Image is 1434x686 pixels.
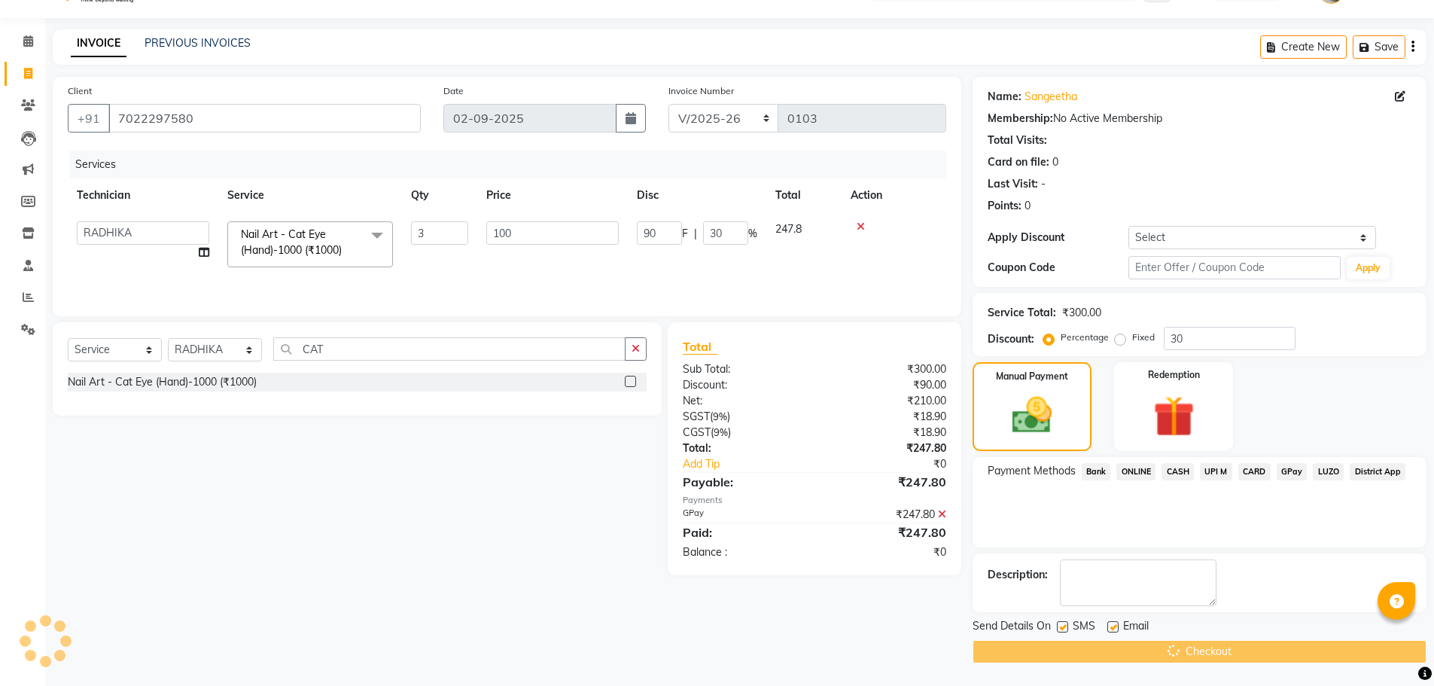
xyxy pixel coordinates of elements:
span: % [748,226,757,242]
a: Add Tip [671,456,838,472]
input: Enter Offer / Coupon Code [1128,256,1341,279]
button: Apply [1347,257,1390,279]
div: 0 [1025,198,1031,214]
div: No Active Membership [988,111,1411,127]
label: Date [443,84,464,98]
span: F [682,226,688,242]
div: Balance : [671,544,814,560]
button: Save [1353,35,1405,59]
div: Points: [988,198,1021,214]
th: Qty [402,178,477,212]
div: GPay [671,507,814,523]
div: ₹300.00 [814,361,958,377]
div: Nail Art - Cat Eye (Hand)-1000 (₹1000) [68,374,257,390]
span: | [694,226,697,242]
div: Membership: [988,111,1053,127]
span: District App [1350,463,1405,480]
div: ₹247.80 [814,441,958,456]
input: Search by Name/Mobile/Email/Code [108,104,421,133]
div: ₹18.90 [814,409,958,425]
button: +91 [68,104,110,133]
div: ₹247.80 [814,473,958,491]
div: Card on file: [988,154,1049,170]
span: LUZO [1313,463,1344,480]
div: ₹247.80 [814,523,958,541]
div: Paid: [671,523,814,541]
th: Action [842,178,946,212]
div: Payable: [671,473,814,491]
input: Search or Scan [273,337,626,361]
div: Discount: [671,377,814,393]
span: Send Details On [973,618,1051,637]
div: Total Visits: [988,133,1047,148]
th: Total [766,178,842,212]
span: SGST [683,410,710,423]
span: 247.8 [775,222,802,236]
div: ( ) [671,409,814,425]
a: x [342,243,349,257]
span: CASH [1162,463,1194,480]
div: Apply Discount [988,230,1129,245]
div: Name: [988,89,1021,105]
div: Total: [671,441,814,456]
div: ₹90.00 [814,377,958,393]
th: Service [218,178,402,212]
span: ONLINE [1116,463,1155,480]
div: - [1041,176,1046,192]
span: GPay [1277,463,1308,480]
div: 0 [1052,154,1058,170]
div: Payments [683,494,945,507]
img: _gift.svg [1140,391,1207,442]
label: Manual Payment [996,370,1068,383]
th: Technician [68,178,218,212]
label: Invoice Number [668,84,734,98]
span: CARD [1238,463,1271,480]
label: Client [68,84,92,98]
span: Nail Art - Cat Eye (Hand)-1000 (₹1000) [241,227,342,257]
div: ₹0 [814,544,958,560]
label: Redemption [1148,368,1200,382]
span: Email [1123,618,1149,637]
span: 9% [714,426,728,438]
div: ₹247.80 [814,507,958,523]
div: Services [69,151,958,178]
span: Bank [1082,463,1111,480]
div: ₹18.90 [814,425,958,441]
img: _cash.svg [1000,392,1064,438]
label: Fixed [1132,331,1155,344]
th: Disc [628,178,766,212]
div: ₹0 [839,456,958,472]
span: 9% [713,410,727,422]
a: PREVIOUS INVOICES [145,36,251,50]
div: Service Total: [988,305,1056,321]
div: Sub Total: [671,361,814,377]
div: ( ) [671,425,814,441]
div: Net: [671,393,814,409]
div: Coupon Code [988,260,1129,276]
a: INVOICE [71,30,126,57]
div: Description: [988,567,1048,583]
div: ₹300.00 [1062,305,1101,321]
div: Last Visit: [988,176,1038,192]
span: UPI M [1200,463,1232,480]
span: Payment Methods [988,463,1076,479]
div: Discount: [988,331,1034,347]
span: Total [683,339,717,355]
a: Sangeetha [1025,89,1077,105]
span: SMS [1073,618,1095,637]
label: Percentage [1061,331,1109,344]
div: ₹210.00 [814,393,958,409]
button: Create New [1260,35,1347,59]
th: Price [477,178,628,212]
span: CGST [683,425,711,439]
